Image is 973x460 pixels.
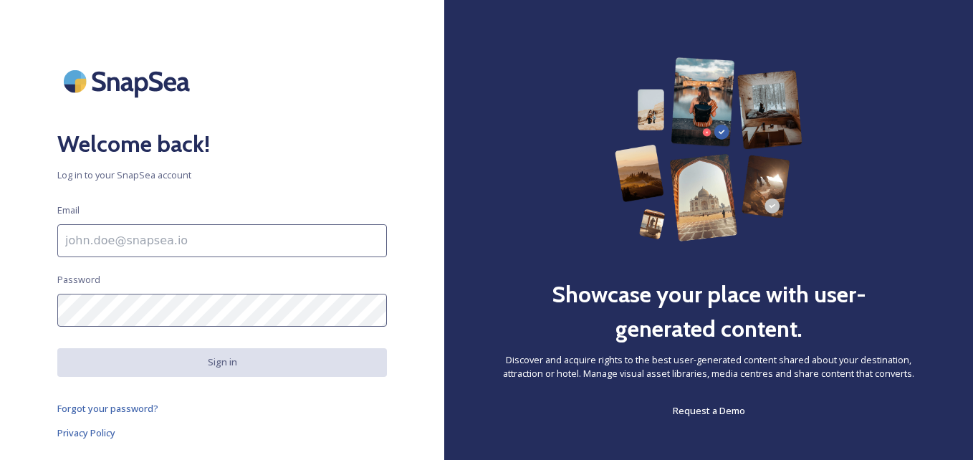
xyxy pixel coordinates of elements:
a: Request a Demo [673,402,745,419]
span: Log in to your SnapSea account [57,168,387,182]
span: Password [57,273,100,287]
a: Privacy Policy [57,424,387,441]
input: john.doe@snapsea.io [57,224,387,257]
a: Forgot your password? [57,400,387,417]
img: SnapSea Logo [57,57,201,105]
h2: Welcome back! [57,127,387,161]
span: Forgot your password? [57,402,158,415]
h2: Showcase your place with user-generated content. [502,277,916,346]
span: Privacy Policy [57,426,115,439]
img: 63b42ca75bacad526042e722_Group%20154-p-800.png [615,57,802,241]
span: Email [57,203,80,217]
span: Discover and acquire rights to the best user-generated content shared about your destination, att... [502,353,916,380]
span: Request a Demo [673,404,745,417]
button: Sign in [57,348,387,376]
